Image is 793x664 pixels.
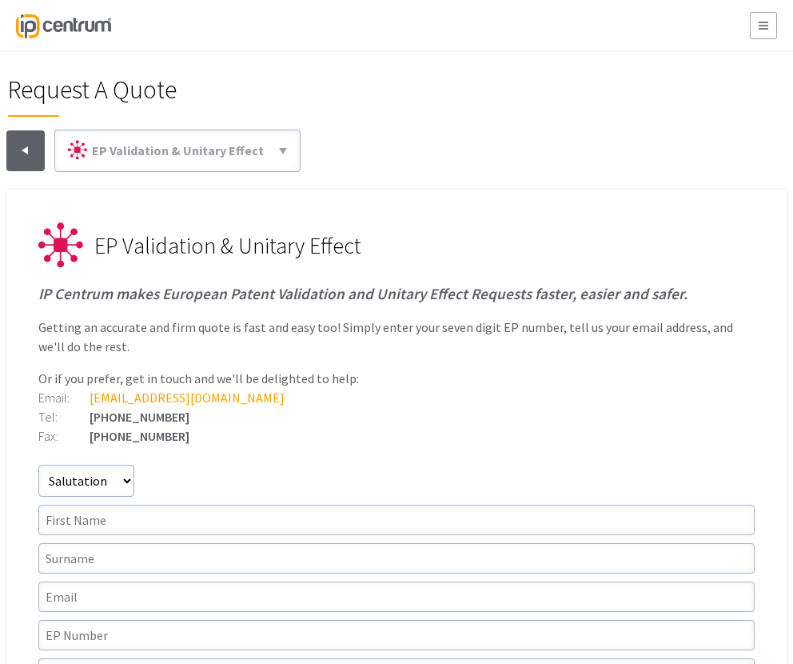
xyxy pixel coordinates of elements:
p: Or if you prefer, get in touch and we'll be delighted to help: [38,369,755,388]
span: EP Validation & Unitary Effect [94,234,361,258]
div: Fax: [38,430,90,442]
h1: IP Centrum makes European Patent Validation and Unitary Effect Requests faster, easier and safer. [38,282,755,306]
a: EP Validation & Unitary Effect [62,137,293,165]
div: Tel: [38,410,90,423]
input: Surname [38,543,755,574]
div: [PHONE_NUMBER] [38,430,755,442]
div: [PHONE_NUMBER] [38,410,755,423]
h1: Request A Quote [8,77,737,117]
div: Email: [38,391,90,404]
input: EP Number [38,620,755,650]
span: EP Validation & Unitary Effect [92,142,264,158]
a: [EMAIL_ADDRESS][DOMAIN_NAME] [90,390,285,406]
input: Email [38,582,755,612]
input: First Name [38,505,755,535]
p: Getting an accurate and firm quote is fast and easy too! Simply enter your seven digit EP number,... [38,318,755,356]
